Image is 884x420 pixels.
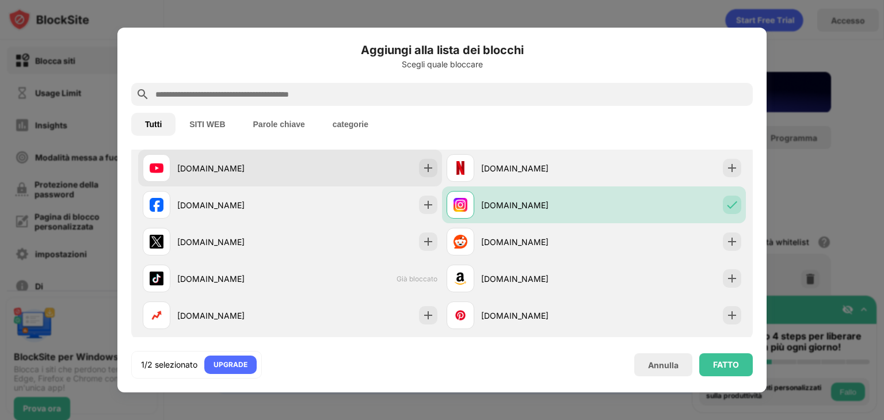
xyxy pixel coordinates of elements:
div: [DOMAIN_NAME] [177,236,290,248]
img: favicons [150,272,163,285]
div: [DOMAIN_NAME] [481,310,594,322]
img: favicons [454,198,467,212]
div: [DOMAIN_NAME] [177,199,290,211]
img: favicons [150,308,163,322]
div: FATTO [713,360,739,369]
div: [DOMAIN_NAME] [481,273,594,285]
img: favicons [150,161,163,175]
div: UPGRADE [214,359,247,371]
button: Parole chiave [239,113,319,136]
h6: Aggiungi alla lista dei blocchi [131,41,753,59]
div: [DOMAIN_NAME] [481,199,594,211]
img: favicons [454,272,467,285]
div: 1/2 selezionato [141,359,197,371]
div: [DOMAIN_NAME] [481,162,594,174]
img: favicons [454,161,467,175]
button: SITI WEB [176,113,239,136]
div: [DOMAIN_NAME] [481,236,594,248]
img: favicons [454,308,467,322]
div: [DOMAIN_NAME] [177,162,290,174]
img: search.svg [136,87,150,101]
div: [DOMAIN_NAME] [177,273,290,285]
div: Annulla [648,360,679,370]
img: favicons [150,198,163,212]
button: categorie [319,113,382,136]
img: favicons [150,235,163,249]
img: favicons [454,235,467,249]
div: Scegli quale bloccare [131,60,753,69]
span: Già bloccato [397,274,437,283]
div: [DOMAIN_NAME] [177,310,290,322]
button: Tutti [131,113,176,136]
